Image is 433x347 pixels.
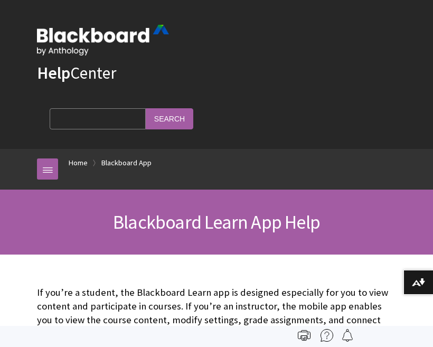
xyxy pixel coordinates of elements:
[101,156,152,170] a: Blackboard App
[69,156,88,170] a: Home
[321,329,333,342] img: More help
[113,210,320,234] span: Blackboard Learn App Help
[298,329,310,342] img: Print
[146,108,193,129] input: Search
[37,286,396,341] p: If you’re a student, the Blackboard Learn app is designed especially for you to view content and ...
[37,62,116,83] a: HelpCenter
[341,329,354,342] img: Follow this page
[37,25,169,55] img: Blackboard by Anthology
[37,62,70,83] strong: Help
